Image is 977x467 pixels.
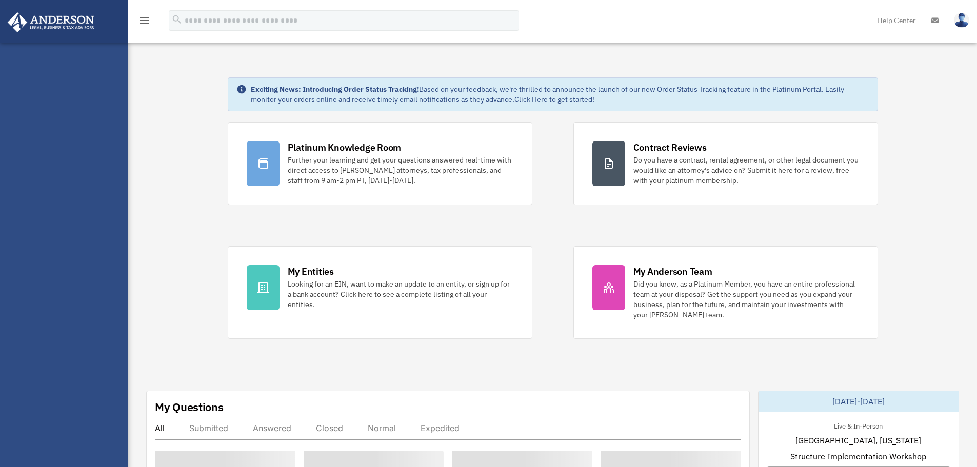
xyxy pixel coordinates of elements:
[155,399,224,415] div: My Questions
[514,95,594,104] a: Click Here to get started!
[5,12,97,32] img: Anderson Advisors Platinum Portal
[954,13,969,28] img: User Pic
[288,155,513,186] div: Further your learning and get your questions answered real-time with direct access to [PERSON_NAM...
[633,155,859,186] div: Do you have a contract, rental agreement, or other legal document you would like an attorney's ad...
[759,391,959,412] div: [DATE]-[DATE]
[138,14,151,27] i: menu
[189,423,228,433] div: Submitted
[633,279,859,320] div: Did you know, as a Platinum Member, you have an entire professional team at your disposal? Get th...
[790,450,926,462] span: Structure Implementation Workshop
[421,423,460,433] div: Expedited
[795,434,921,446] span: [GEOGRAPHIC_DATA], [US_STATE]
[633,265,712,278] div: My Anderson Team
[368,423,396,433] div: Normal
[228,122,532,205] a: Platinum Knowledge Room Further your learning and get your questions answered real-time with dire...
[288,265,334,278] div: My Entities
[573,122,878,205] a: Contract Reviews Do you have a contract, rental agreement, or other legal document you would like...
[316,423,343,433] div: Closed
[826,420,891,431] div: Live & In-Person
[251,85,419,94] strong: Exciting News: Introducing Order Status Tracking!
[633,141,707,154] div: Contract Reviews
[288,141,402,154] div: Platinum Knowledge Room
[573,246,878,339] a: My Anderson Team Did you know, as a Platinum Member, you have an entire professional team at your...
[228,246,532,339] a: My Entities Looking for an EIN, want to make an update to an entity, or sign up for a bank accoun...
[138,18,151,27] a: menu
[253,423,291,433] div: Answered
[155,423,165,433] div: All
[288,279,513,310] div: Looking for an EIN, want to make an update to an entity, or sign up for a bank account? Click her...
[251,84,869,105] div: Based on your feedback, we're thrilled to announce the launch of our new Order Status Tracking fe...
[171,14,183,25] i: search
